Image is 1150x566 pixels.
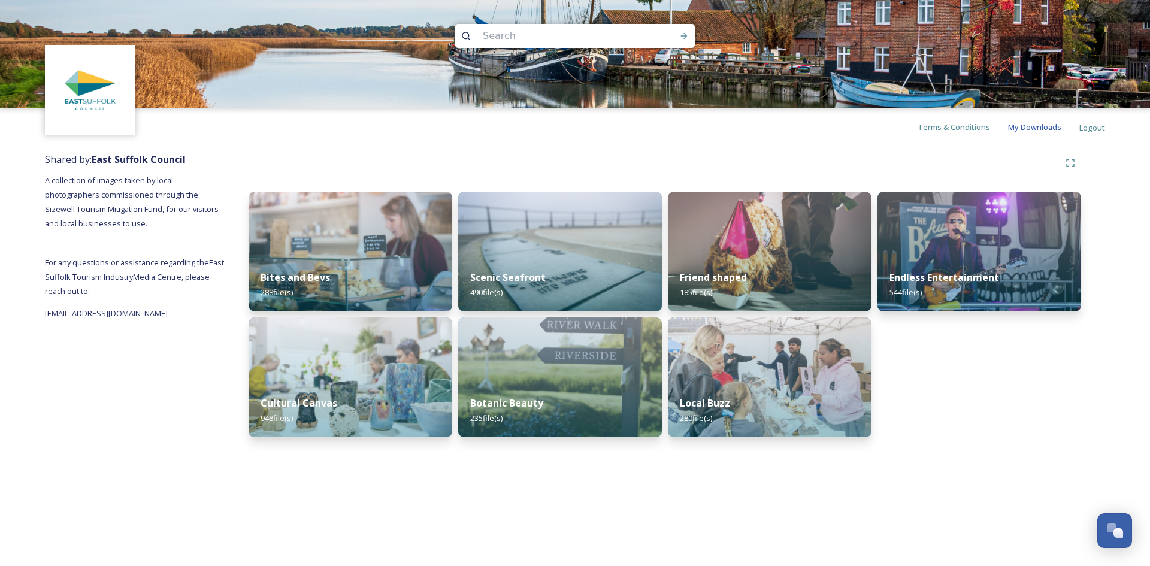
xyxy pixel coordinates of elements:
[45,257,224,296] span: For any questions or assistance regarding the East Suffolk Tourism Industry Media Centre, please ...
[918,120,1008,134] a: Terms & Conditions
[458,192,662,311] img: 7b3cc291-268c-4e24-ab07-34cc75eeaa57.jpg
[918,122,990,132] span: Terms & Conditions
[45,153,186,166] span: Shared by:
[458,317,662,437] img: 27ec5049-6836-4a61-924f-da3d7f9bb04d.jpg
[470,271,546,284] strong: Scenic Seafront
[668,192,871,311] img: 12846849-7869-412f-8e03-be1d49a9a142.jpg
[45,308,168,319] span: [EMAIL_ADDRESS][DOMAIN_NAME]
[92,153,186,166] strong: East Suffolk Council
[680,396,730,410] strong: Local Buzz
[470,413,503,423] span: 235 file(s)
[261,396,337,410] strong: Cultural Canvas
[261,271,330,284] strong: Bites and Bevs
[261,413,293,423] span: 948 file(s)
[1097,513,1132,548] button: Open Chat
[47,47,134,134] img: ddd00b8e-fed8-4ace-b05d-a63b8df0f5dd.jpg
[470,396,543,410] strong: Botanic Beauty
[1079,122,1105,133] span: Logout
[889,271,999,284] strong: Endless Entertainment
[477,23,641,49] input: Search
[668,317,871,437] img: a200f865-f03a-46ec-bc84-8726e83f0396.jpg
[1008,120,1079,134] a: My Downloads
[680,413,712,423] span: 280 file(s)
[45,175,220,229] span: A collection of images taken by local photographers commissioned through the Sizewell Tourism Mit...
[1008,122,1061,132] span: My Downloads
[877,192,1081,311] img: 96ddc713-6f77-4883-9b7d-4241002ee1fe.jpg
[680,287,712,298] span: 185 file(s)
[680,271,747,284] strong: Friend shaped
[889,287,922,298] span: 544 file(s)
[249,192,452,311] img: 187ad332-59d7-4936-919b-e09a8ec764f7.jpg
[261,287,293,298] span: 288 file(s)
[470,287,503,298] span: 490 file(s)
[249,317,452,437] img: af8e106b-86cc-4908-b70e-7260d126d77f.jpg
